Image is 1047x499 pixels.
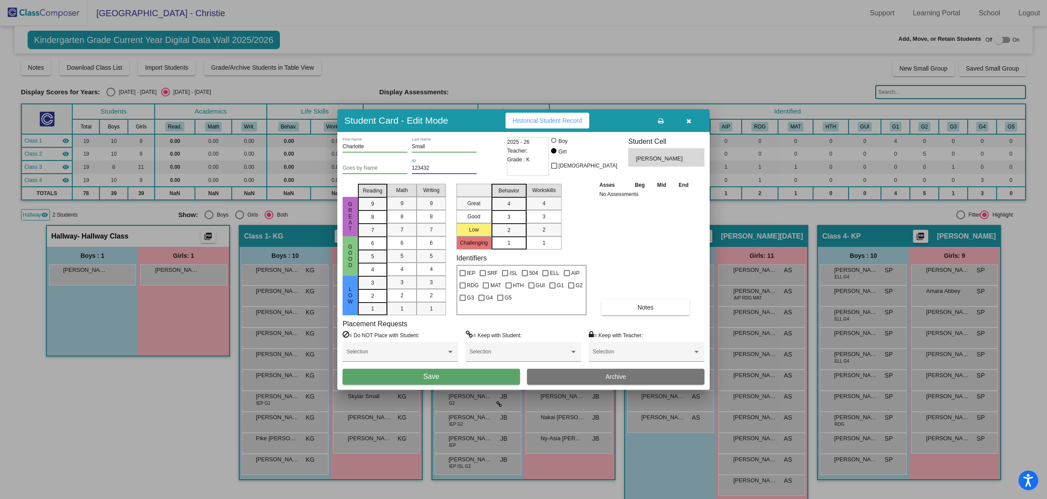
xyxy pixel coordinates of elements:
span: G2 [576,280,583,291]
span: Writing [423,186,439,194]
label: = Do NOT Place with Student: [343,331,419,339]
span: 7 [430,226,433,234]
span: MAT [490,280,501,291]
th: Asses [597,180,629,190]
span: 1 [430,305,433,313]
td: No Assessments [597,190,695,199]
span: IEP [467,268,475,278]
span: ISL [509,268,517,278]
span: 2 [542,226,545,234]
span: 9 [371,200,374,208]
th: Beg [629,180,651,190]
span: HTH [513,280,524,291]
span: Teacher: [507,146,527,155]
span: SRF [487,268,498,278]
span: 6 [400,239,403,247]
span: 3 [430,278,433,286]
button: Save [343,369,520,385]
span: 4 [430,265,433,273]
h3: Student Card - Edit Mode [344,115,448,126]
span: AIP [571,268,580,278]
span: 3 [400,278,403,286]
label: Placement Requests [343,320,407,328]
span: 4 [400,265,403,273]
th: End [672,180,695,190]
span: 4 [371,266,374,274]
button: Notes [601,299,690,315]
span: [DEMOGRAPHIC_DATA] [559,160,617,171]
label: = Keep with Teacher: [589,331,643,339]
span: 3 [542,213,545,221]
span: Archive [605,373,626,380]
span: Workskills [532,186,556,194]
span: 1 [371,305,374,313]
span: Math [396,186,408,194]
span: 2 [430,292,433,299]
label: = Keep with Student: [466,331,522,339]
label: Identifiers [456,254,487,262]
span: G5 [505,292,512,303]
span: 5 [430,252,433,260]
span: Low [347,286,354,305]
span: 8 [371,213,374,221]
span: Great [347,201,354,232]
h3: Student Cell [628,137,704,146]
span: 6 [430,239,433,247]
span: 3 [507,213,510,221]
span: 9 [400,200,403,207]
div: Boy [558,137,568,145]
span: G4 [486,292,493,303]
span: Behavior [499,187,519,195]
span: 3 [371,279,374,287]
span: 1 [507,239,510,247]
span: 2 [507,226,510,234]
span: 4 [507,200,510,208]
span: Reading [363,187,382,195]
span: GUI [536,280,545,291]
span: 7 [400,226,403,234]
button: Historical Student Record [506,113,589,128]
th: Mid [651,180,672,190]
span: 6 [371,239,374,247]
span: 504 [529,268,538,278]
span: 7 [371,226,374,234]
span: Grade : K [507,155,530,164]
span: 8 [400,213,403,221]
input: goes by name [343,165,407,171]
span: [PERSON_NAME] [636,154,684,163]
span: 2 [400,292,403,299]
span: Save [423,373,439,380]
span: 2 [371,292,374,300]
span: 2025 - 26 [507,138,530,146]
span: 1 [400,305,403,313]
div: Girl [558,148,567,156]
span: ELL [550,268,559,278]
span: 5 [371,253,374,260]
button: Archive [527,369,704,385]
input: Enter ID [412,165,477,171]
span: 5 [400,252,403,260]
span: G1 [557,280,564,291]
span: 4 [542,200,545,207]
span: Historical Student Record [513,117,582,124]
span: RDG [467,280,479,291]
span: Good [347,244,354,268]
span: 9 [430,200,433,207]
span: 1 [542,239,545,247]
span: G3 [467,292,474,303]
span: 8 [430,213,433,221]
span: Notes [637,304,654,311]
